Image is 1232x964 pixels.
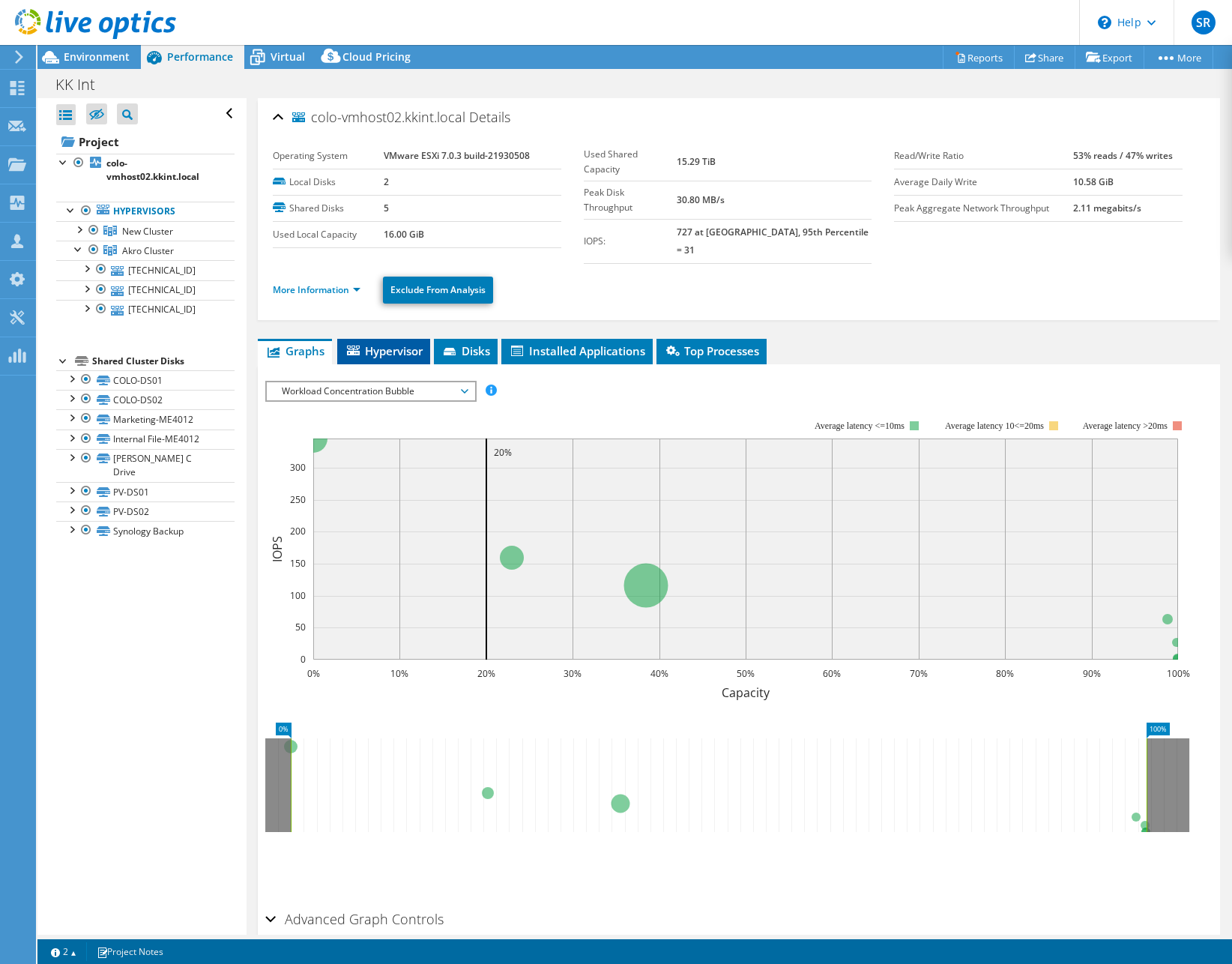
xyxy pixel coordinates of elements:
[106,157,199,183] b: colo-vmhost02.kkint.local
[564,667,582,680] text: 30%
[290,525,306,537] text: 200
[894,201,1072,216] label: Peak Aggregate Network Throughput
[290,589,306,602] text: 100
[86,942,174,961] a: Project Notes
[1014,46,1075,69] a: Share
[664,343,759,358] span: Top Processes
[1073,202,1141,214] b: 2.11 megabits/s
[384,202,389,214] b: 5
[56,202,235,221] a: Hypervisors
[40,942,87,961] a: 2
[1083,667,1101,680] text: 90%
[64,49,130,64] span: Environment
[737,667,755,680] text: 50%
[271,49,305,64] span: Virtual
[441,343,490,358] span: Disks
[273,175,384,190] label: Local Disks
[56,430,235,449] a: Internal File-ME4012
[307,667,319,680] text: 0%
[894,148,1072,163] label: Read/Write Ratio
[56,154,235,187] a: colo-vmhost02.kkint.local
[56,409,235,429] a: Marketing-ME4012
[815,421,905,431] tspan: Average latency <=10ms
[1098,16,1111,29] svg: \n
[273,283,360,296] a: More Information
[677,226,869,256] b: 727 at [GEOGRAPHIC_DATA], 95th Percentile = 31
[56,390,235,409] a: COLO-DS02
[273,227,384,242] label: Used Local Capacity
[274,382,467,400] span: Workload Concentration Bubble
[1075,46,1144,69] a: Export
[301,653,306,666] text: 0
[584,147,677,177] label: Used Shared Capacity
[56,280,235,300] a: [TECHNICAL_ID]
[56,449,235,482] a: [PERSON_NAME] C Drive
[677,193,725,206] b: 30.80 MB/s
[1144,46,1213,69] a: More
[1073,175,1114,188] b: 10.58 GiB
[265,343,324,358] span: Graphs
[384,149,530,162] b: VMware ESXi 7.0.3 build-21930508
[345,343,423,358] span: Hypervisor
[996,667,1014,680] text: 80%
[56,221,235,241] a: New Cluster
[56,482,235,501] a: PV-DS01
[384,228,424,241] b: 16.00 GiB
[56,370,235,390] a: COLO-DS01
[390,667,408,680] text: 10%
[584,185,677,215] label: Peak Disk Throughput
[290,493,306,506] text: 250
[167,49,233,64] span: Performance
[509,343,645,358] span: Installed Applications
[469,108,510,126] span: Details
[943,46,1015,69] a: Reports
[1073,149,1173,162] b: 53% reads / 47% writes
[269,536,286,562] text: IOPS
[56,260,235,280] a: [TECHNICAL_ID]
[823,667,841,680] text: 60%
[290,461,306,474] text: 300
[56,241,235,260] a: Akro Cluster
[265,904,444,934] h2: Advanced Graph Controls
[56,300,235,319] a: [TECHNICAL_ID]
[677,155,716,168] b: 15.29 TiB
[384,175,389,188] b: 2
[295,621,306,633] text: 50
[56,501,235,521] a: PV-DS02
[945,421,1044,431] tspan: Average latency 10<=20ms
[584,234,677,249] label: IOPS:
[910,667,928,680] text: 70%
[292,110,465,125] span: colo-vmhost02.kkint.local
[650,667,668,680] text: 40%
[56,130,235,154] a: Project
[722,684,770,701] text: Capacity
[1083,421,1168,431] text: Average latency >20ms
[477,667,495,680] text: 20%
[122,244,174,257] span: Akro Cluster
[49,76,118,93] h1: KK Int
[1192,10,1216,34] span: SR
[273,148,384,163] label: Operating System
[56,521,235,540] a: Synology Backup
[122,225,173,238] span: New Cluster
[290,557,306,570] text: 150
[273,201,384,216] label: Shared Disks
[383,277,493,304] a: Exclude From Analysis
[894,175,1072,190] label: Average Daily Write
[92,352,235,370] div: Shared Cluster Disks
[1166,667,1189,680] text: 100%
[342,49,411,64] span: Cloud Pricing
[494,446,512,459] text: 20%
